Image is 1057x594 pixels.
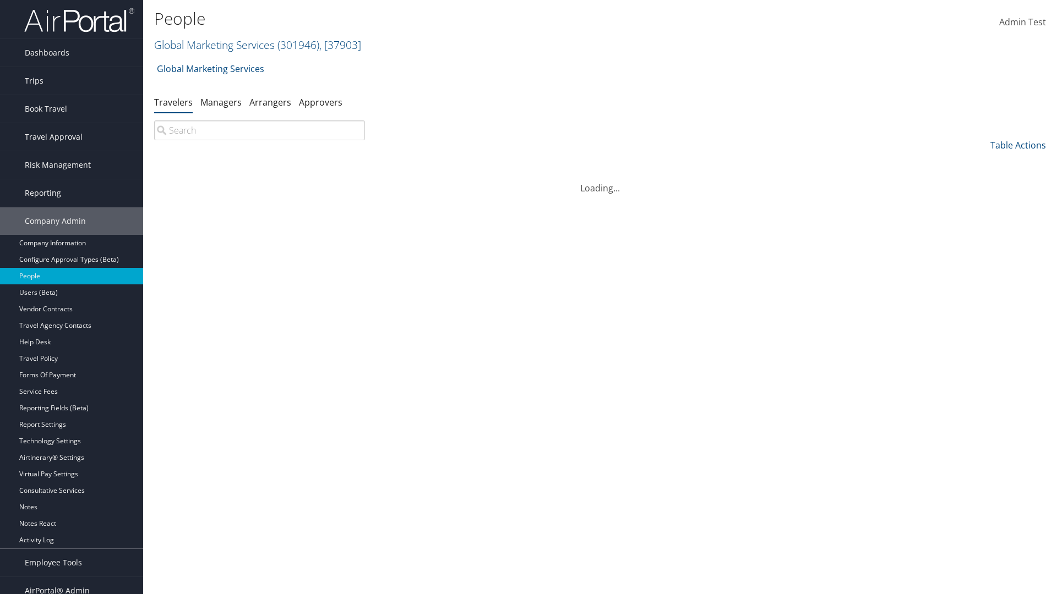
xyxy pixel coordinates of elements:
img: airportal-logo.png [24,7,134,33]
span: ( 301946 ) [277,37,319,52]
a: Global Marketing Services [157,58,264,80]
span: Employee Tools [25,549,82,576]
a: Table Actions [990,139,1046,151]
a: Managers [200,96,242,108]
a: Arrangers [249,96,291,108]
span: Book Travel [25,95,67,123]
a: Approvers [299,96,342,108]
a: Travelers [154,96,193,108]
span: Risk Management [25,151,91,179]
span: , [ 37903 ] [319,37,361,52]
h1: People [154,7,749,30]
span: Reporting [25,179,61,207]
span: Company Admin [25,207,86,235]
span: Dashboards [25,39,69,67]
span: Travel Approval [25,123,83,151]
span: Admin Test [999,16,1046,28]
div: Loading... [154,168,1046,195]
a: Admin Test [999,5,1046,40]
a: Global Marketing Services [154,37,361,52]
input: Search [154,120,365,140]
span: Trips [25,67,43,95]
